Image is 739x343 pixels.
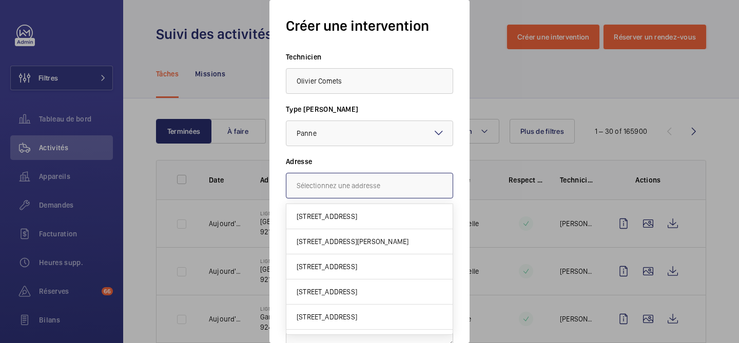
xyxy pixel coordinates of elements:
[286,52,453,62] label: Technicien
[297,236,409,247] span: [STREET_ADDRESS][PERSON_NAME]
[286,156,453,167] label: Adresse
[297,211,357,221] span: [STREET_ADDRESS]
[286,68,453,94] input: Sélectionnez un technicien
[297,287,357,297] span: [STREET_ADDRESS]
[286,104,453,114] label: Type [PERSON_NAME]
[297,129,317,137] span: Panne
[286,173,453,198] input: Sélectionnez une addresse
[297,312,357,322] span: [STREET_ADDRESS]
[286,16,453,35] h1: Créer une intervention
[297,261,357,272] span: [STREET_ADDRESS]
